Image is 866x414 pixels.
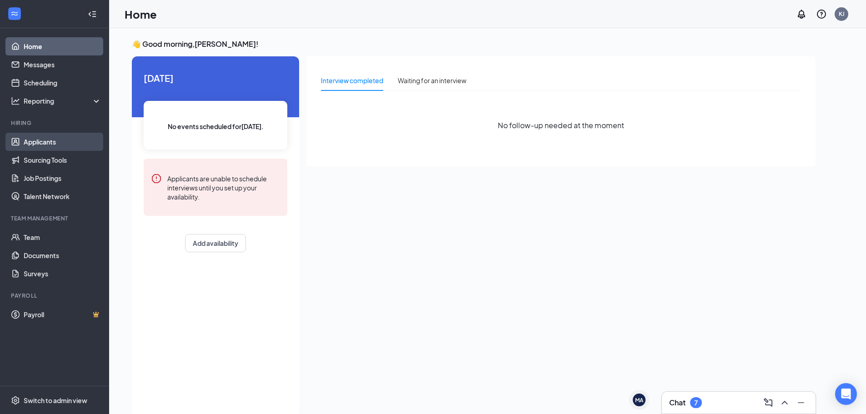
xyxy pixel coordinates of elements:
[167,173,280,201] div: Applicants are unable to schedule interviews until you set up your availability.
[835,383,857,405] div: Open Intercom Messenger
[24,169,101,187] a: Job Postings
[763,397,774,408] svg: ComposeMessage
[88,10,97,19] svg: Collapse
[794,395,808,410] button: Minimize
[10,9,19,18] svg: WorkstreamLogo
[11,292,100,299] div: Payroll
[796,9,807,20] svg: Notifications
[24,396,87,405] div: Switch to admin view
[11,96,20,105] svg: Analysis
[11,214,100,222] div: Team Management
[398,75,466,85] div: Waiting for an interview
[144,71,287,85] span: [DATE]
[635,396,643,404] div: MA
[498,120,624,131] span: No follow-up needed at the moment
[151,173,162,184] svg: Error
[24,96,102,105] div: Reporting
[839,10,845,18] div: KJ
[777,395,792,410] button: ChevronUp
[24,55,101,74] a: Messages
[24,74,101,92] a: Scheduling
[694,399,698,407] div: 7
[24,151,101,169] a: Sourcing Tools
[321,75,383,85] div: Interview completed
[816,9,827,20] svg: QuestionInfo
[125,6,157,22] h1: Home
[669,398,686,408] h3: Chat
[24,228,101,246] a: Team
[24,187,101,205] a: Talent Network
[132,39,816,49] h3: 👋 Good morning, [PERSON_NAME] !
[761,395,776,410] button: ComposeMessage
[185,234,246,252] button: Add availability
[24,37,101,55] a: Home
[24,264,101,283] a: Surveys
[11,396,20,405] svg: Settings
[24,133,101,151] a: Applicants
[24,246,101,264] a: Documents
[796,397,806,408] svg: Minimize
[779,397,790,408] svg: ChevronUp
[24,305,101,324] a: PayrollCrown
[168,121,264,131] span: No events scheduled for [DATE] .
[11,119,100,127] div: Hiring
